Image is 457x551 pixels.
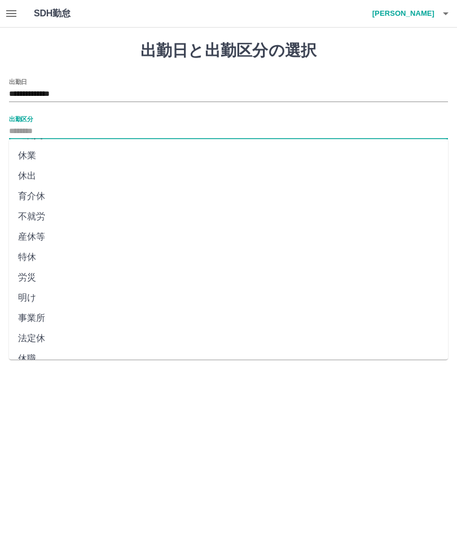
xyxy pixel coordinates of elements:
li: 産休等 [9,227,448,248]
li: 不就労 [9,207,448,227]
label: 出勤日 [9,77,27,86]
li: 明け [9,288,448,308]
li: 休職 [9,349,448,369]
li: 育介休 [9,187,448,207]
li: 法定休 [9,329,448,349]
li: 休出 [9,166,448,187]
li: 事業所 [9,308,448,329]
li: 特休 [9,248,448,268]
li: 休業 [9,146,448,166]
li: 労災 [9,268,448,288]
h1: 出勤日と出勤区分の選択 [9,41,448,60]
label: 出勤区分 [9,114,33,123]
